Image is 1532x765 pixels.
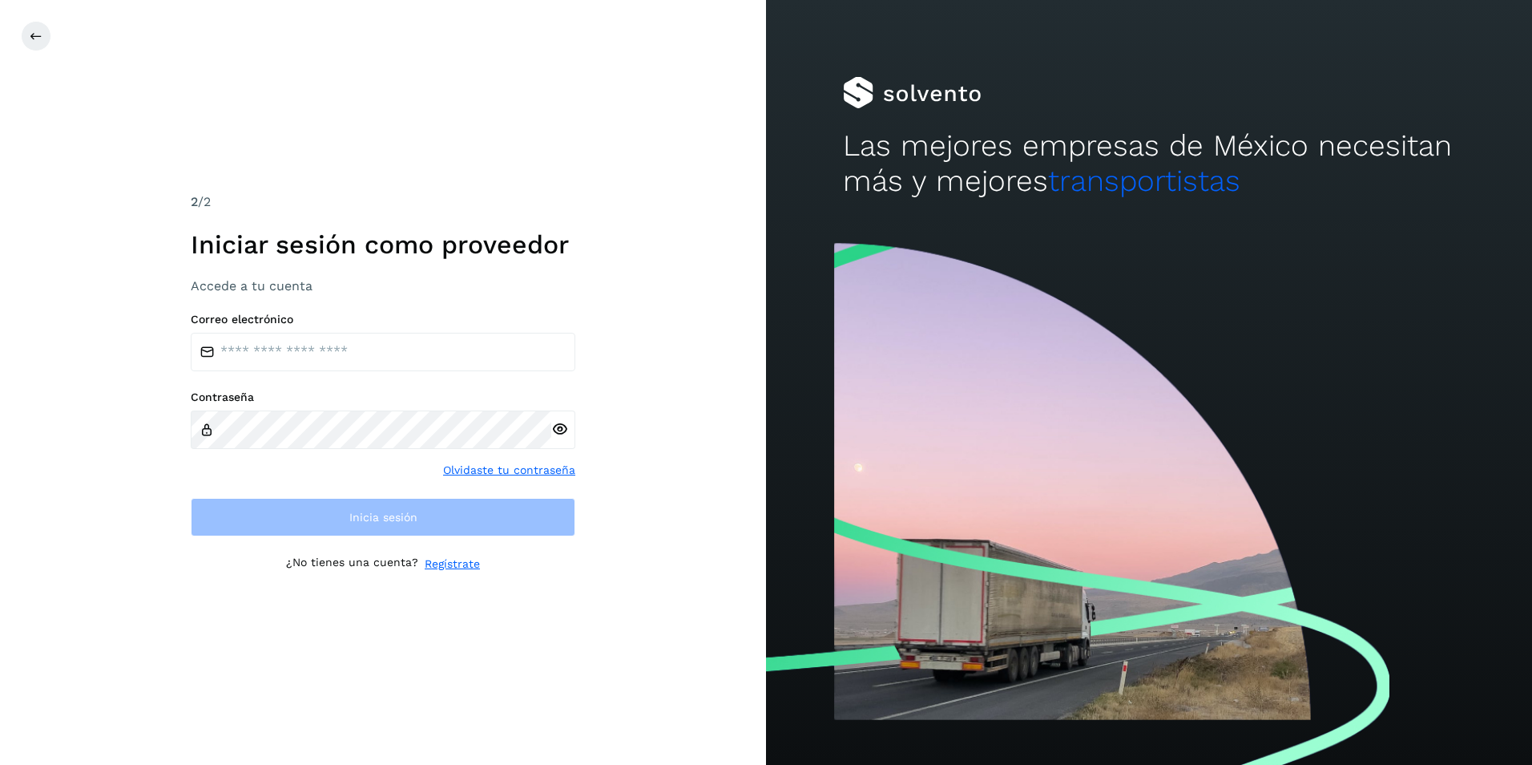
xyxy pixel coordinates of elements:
button: Inicia sesión [191,498,575,536]
h3: Accede a tu cuenta [191,278,575,293]
span: Inicia sesión [349,512,417,523]
label: Contraseña [191,391,575,404]
span: 2 [191,194,198,209]
p: ¿No tienes una cuenta? [286,556,418,573]
a: Regístrate [425,556,480,573]
label: Correo electrónico [191,313,575,326]
h2: Las mejores empresas de México necesitan más y mejores [843,128,1456,200]
div: /2 [191,192,575,212]
span: transportistas [1048,164,1240,198]
a: Olvidaste tu contraseña [443,462,575,479]
h1: Iniciar sesión como proveedor [191,229,575,260]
